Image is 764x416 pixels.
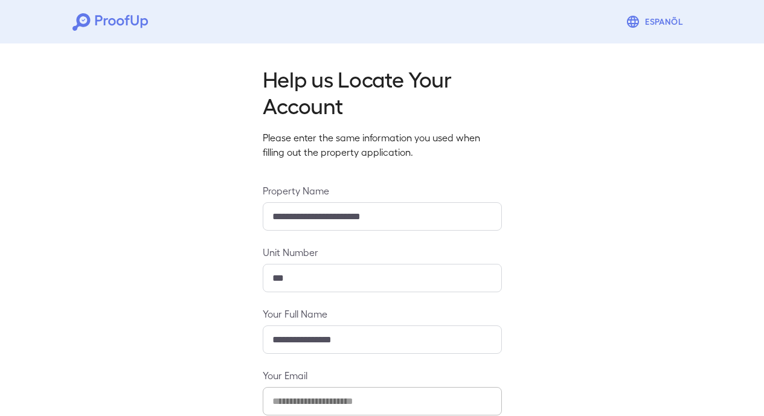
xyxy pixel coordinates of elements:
label: Your Email [263,368,502,382]
label: Unit Number [263,245,502,259]
label: Property Name [263,184,502,197]
button: Espanõl [621,10,692,34]
h2: Help us Locate Your Account [263,65,502,118]
label: Your Full Name [263,307,502,321]
p: Please enter the same information you used when filling out the property application. [263,130,502,159]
